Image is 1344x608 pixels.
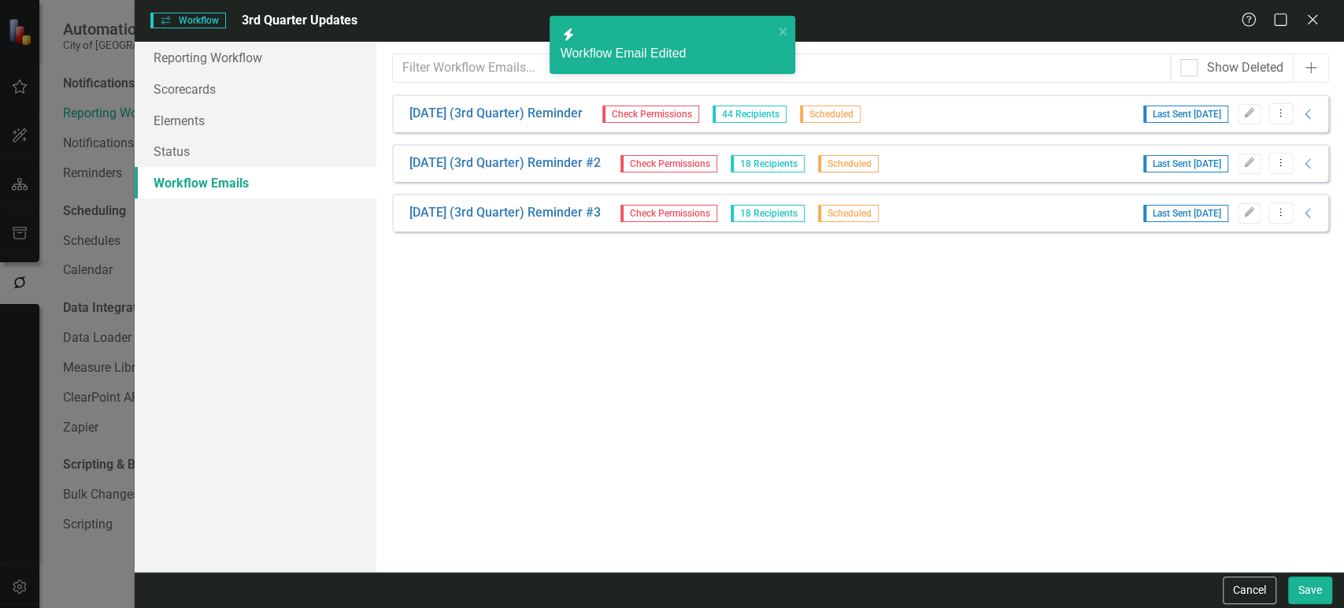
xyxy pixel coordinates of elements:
[1223,576,1276,604] button: Cancel
[731,155,805,172] span: 18 Recipients
[135,167,376,198] a: Workflow Emails
[561,45,773,63] div: Workflow Email Edited
[1143,106,1228,123] span: Last Sent [DATE]
[818,205,879,222] span: Scheduled
[135,135,376,167] a: Status
[409,204,601,222] a: [DATE] (3rd Quarter) Reminder #3
[818,155,879,172] span: Scheduled
[409,105,583,123] a: [DATE] (3rd Quarter) Reminder
[409,154,601,172] a: [DATE] (3rd Quarter) Reminder #2
[242,13,357,28] span: 3rd Quarter Updates
[135,73,376,105] a: Scorecards
[135,42,376,73] a: Reporting Workflow
[150,13,226,28] span: Workflow
[778,22,789,40] button: close
[1143,155,1228,172] span: Last Sent [DATE]
[620,155,717,172] span: Check Permissions
[731,205,805,222] span: 18 Recipients
[1207,59,1283,77] div: Show Deleted
[800,106,861,123] span: Scheduled
[135,105,376,136] a: Elements
[1143,205,1228,222] span: Last Sent [DATE]
[620,205,717,222] span: Check Permissions
[392,54,1171,83] input: Filter Workflow Emails...
[1288,576,1332,604] button: Save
